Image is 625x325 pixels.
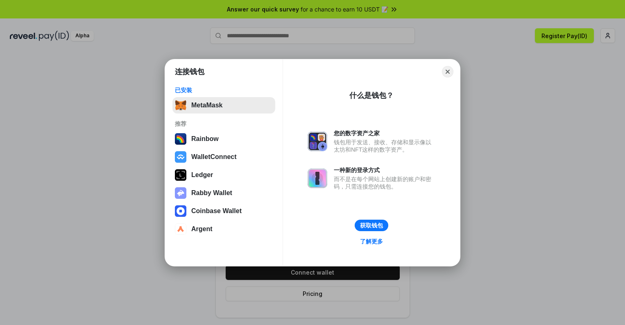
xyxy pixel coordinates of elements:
img: svg+xml,%3Csvg%20xmlns%3D%22http%3A%2F%2Fwww.w3.org%2F2000%2Fsvg%22%20fill%3D%22none%22%20viewBox... [175,187,186,199]
button: Close [442,66,453,77]
img: svg+xml,%3Csvg%20width%3D%2228%22%20height%3D%2228%22%20viewBox%3D%220%200%2028%2028%22%20fill%3D... [175,223,186,235]
div: 钱包用于发送、接收、存储和显示像以太坊和NFT这样的数字资产。 [334,139,435,153]
button: Rainbow [172,131,275,147]
button: Coinbase Wallet [172,203,275,219]
div: 推荐 [175,120,273,127]
div: 获取钱包 [360,222,383,229]
div: 而不是在每个网站上创建新的账户和密码，只需连接您的钱包。 [334,175,435,190]
div: Coinbase Wallet [191,207,242,215]
div: MetaMask [191,102,222,109]
button: 获取钱包 [355,220,388,231]
h1: 连接钱包 [175,67,204,77]
button: Argent [172,221,275,237]
div: 一种新的登录方式 [334,166,435,174]
div: Rabby Wallet [191,189,232,197]
div: Argent [191,225,213,233]
div: WalletConnect [191,153,237,161]
div: Rainbow [191,135,219,143]
img: svg+xml,%3Csvg%20width%3D%2228%22%20height%3D%2228%22%20viewBox%3D%220%200%2028%2028%22%20fill%3D... [175,205,186,217]
img: svg+xml,%3Csvg%20xmlns%3D%22http%3A%2F%2Fwww.w3.org%2F2000%2Fsvg%22%20width%3D%2228%22%20height%3... [175,169,186,181]
div: 了解更多 [360,238,383,245]
img: svg+xml,%3Csvg%20fill%3D%22none%22%20height%3D%2233%22%20viewBox%3D%220%200%2035%2033%22%20width%... [175,100,186,111]
button: Ledger [172,167,275,183]
div: Ledger [191,171,213,179]
div: 什么是钱包？ [349,91,394,100]
img: svg+xml,%3Csvg%20xmlns%3D%22http%3A%2F%2Fwww.w3.org%2F2000%2Fsvg%22%20fill%3D%22none%22%20viewBox... [308,168,327,188]
div: 您的数字资产之家 [334,130,435,137]
button: Rabby Wallet [172,185,275,201]
img: svg+xml,%3Csvg%20width%3D%2228%22%20height%3D%2228%22%20viewBox%3D%220%200%2028%2028%22%20fill%3D... [175,151,186,163]
a: 了解更多 [355,236,388,247]
button: WalletConnect [172,149,275,165]
img: svg+xml,%3Csvg%20width%3D%22120%22%20height%3D%22120%22%20viewBox%3D%220%200%20120%20120%22%20fil... [175,133,186,145]
div: 已安装 [175,86,273,94]
button: MetaMask [172,97,275,114]
img: svg+xml,%3Csvg%20xmlns%3D%22http%3A%2F%2Fwww.w3.org%2F2000%2Fsvg%22%20fill%3D%22none%22%20viewBox... [308,132,327,151]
